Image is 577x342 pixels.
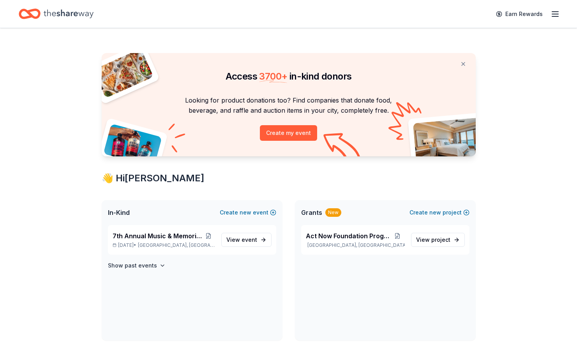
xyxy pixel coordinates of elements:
[306,242,405,248] p: [GEOGRAPHIC_DATA], [GEOGRAPHIC_DATA]
[242,236,257,243] span: event
[301,208,322,217] span: Grants
[260,125,317,141] button: Create my event
[325,208,341,217] div: New
[240,208,251,217] span: new
[113,231,202,241] span: 7th Annual Music & Memories Gala
[226,235,257,245] span: View
[306,231,391,241] span: Act Now Foundation Programs
[138,242,215,248] span: [GEOGRAPHIC_DATA], [GEOGRAPHIC_DATA]
[429,208,441,217] span: new
[19,5,94,23] a: Home
[259,71,287,82] span: 3700 +
[431,236,450,243] span: project
[93,48,154,98] img: Pizza
[108,261,166,270] button: Show past events
[108,261,157,270] h4: Show past events
[323,133,362,162] img: Curvy arrow
[226,71,352,82] span: Access in-kind donors
[113,242,215,248] p: [DATE] •
[411,233,465,247] a: View project
[108,208,130,217] span: In-Kind
[416,235,450,245] span: View
[220,208,276,217] button: Createnewevent
[409,208,469,217] button: Createnewproject
[111,95,466,116] p: Looking for product donations too? Find companies that donate food, beverage, and raffle and auct...
[102,172,476,184] div: 👋 Hi [PERSON_NAME]
[491,7,547,21] a: Earn Rewards
[221,233,272,247] a: View event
